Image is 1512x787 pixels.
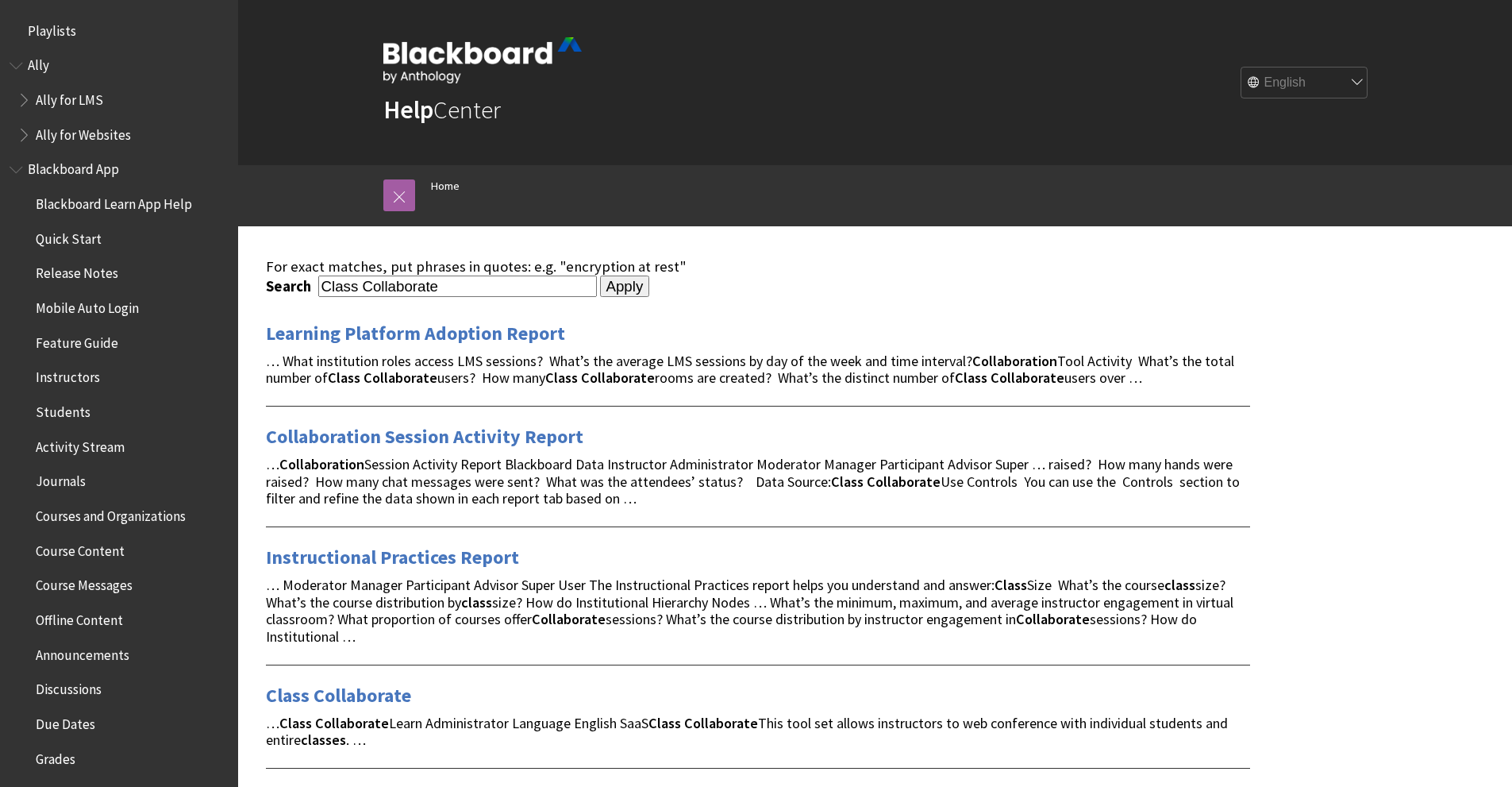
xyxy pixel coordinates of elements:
[266,455,1240,508] span: … Session Activity Report Blackboard Data Instructor Administrator Moderator Manager Participant ...
[36,260,118,282] span: Release Notes
[36,330,118,351] span: Feature Guide
[266,352,1234,388] span: … What institution roles access LMS sessions? What’s the average LMS sessions by day of the week ...
[266,545,519,570] a: Instructional Practices Report
[328,368,360,387] strong: Class
[461,593,492,611] strong: class
[279,455,364,473] strong: Collaboration
[28,156,119,178] span: Blackboard App
[545,368,578,387] strong: Class
[532,610,606,628] strong: Collaborate
[266,321,565,346] a: Learning Platform Adoption Report
[266,714,1228,750] span: … Learn Administrator Language English SaaS This tool set allows instructors to web conference wi...
[36,676,102,697] span: Discussions
[995,576,1027,594] strong: Class
[266,258,1250,276] div: For exact matches, put phrases in quotes: e.g. "encryption at rest"
[266,277,315,295] label: Search
[315,714,389,732] strong: Collaborate
[36,746,75,767] span: Grades
[10,17,229,44] nav: Book outline for Playlists
[36,434,125,455] span: Activity Stream
[36,122,131,143] span: Ally for Websites
[36,295,139,316] span: Mobile Auto Login
[383,94,433,125] strong: Help
[831,473,864,491] strong: Class
[266,424,583,449] a: Collaboration Session Activity Report
[955,368,987,387] strong: Class
[279,714,312,732] strong: Class
[867,473,941,491] strong: Collaborate
[36,573,133,594] span: Course Messages
[10,52,229,149] nav: Book outline for Anthology Ally Help
[36,226,102,247] span: Quick Start
[364,368,437,387] strong: Collaborate
[266,576,1233,646] span: … Moderator Manager Participant Advisor Super User The Instructional Practices report helps you u...
[1164,576,1195,594] strong: class
[36,191,192,212] span: Blackboard Learn App Help
[266,683,411,708] a: Class Collaborate
[36,399,90,420] span: Students
[1241,68,1368,99] select: Site Language Selector
[36,711,95,732] span: Due Dates
[383,94,501,125] a: HelpCenter
[36,365,100,386] span: Instructors
[28,52,49,74] span: Ally
[36,503,186,524] span: Courses and Organizations
[36,538,125,559] span: Course Content
[36,642,129,663] span: Announcements
[991,368,1064,387] strong: Collaborate
[648,714,681,732] strong: Class
[1016,610,1090,628] strong: Collaborate
[431,176,460,196] a: Home
[36,87,103,108] span: Ally for LMS
[684,714,758,732] strong: Collaborate
[383,37,582,83] img: Blackboard by Anthology
[581,368,655,387] strong: Collaborate
[28,17,76,39] span: Playlists
[301,731,346,749] strong: classes
[600,276,650,298] input: Apply
[36,469,86,490] span: Journals
[36,607,123,628] span: Offline Content
[972,352,1057,370] strong: Collaboration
